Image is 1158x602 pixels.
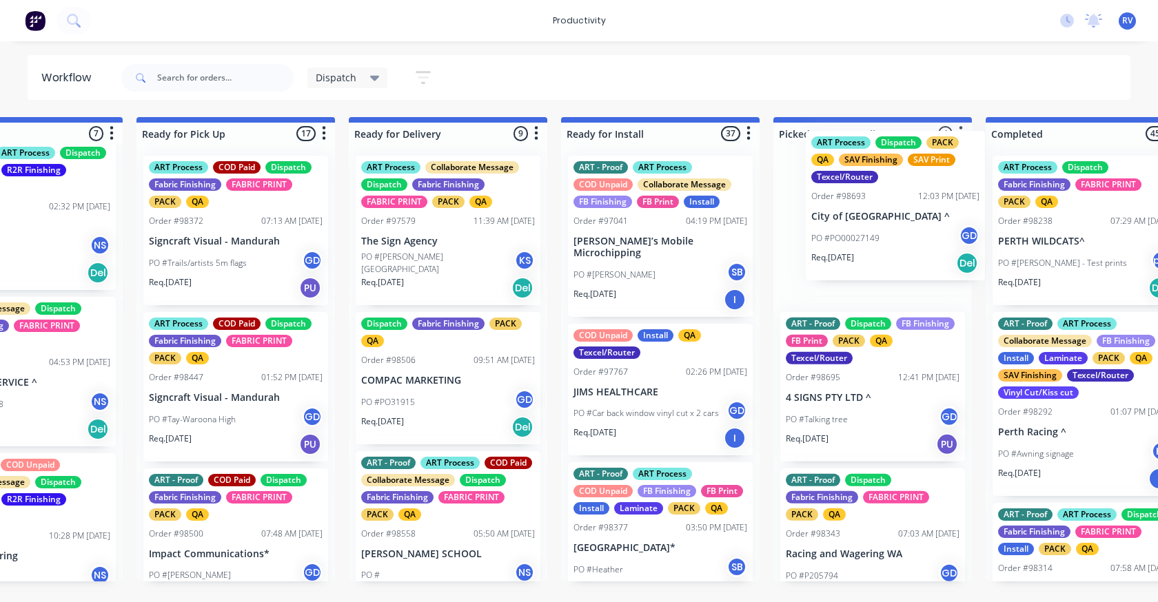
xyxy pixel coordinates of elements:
span: Dispatch [316,70,356,85]
div: Workflow [41,70,98,86]
img: Factory [25,10,45,31]
span: RV [1122,14,1132,27]
div: productivity [546,10,613,31]
input: Search for orders... [157,64,294,92]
